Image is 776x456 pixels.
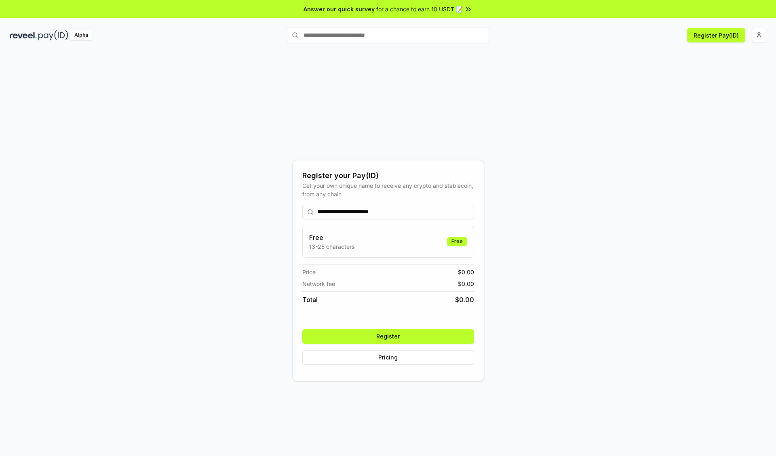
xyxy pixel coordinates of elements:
[10,30,37,40] img: reveel_dark
[458,268,474,276] span: $ 0.00
[302,350,474,365] button: Pricing
[304,5,375,13] span: Answer our quick survey
[687,28,745,42] button: Register Pay(ID)
[455,295,474,305] span: $ 0.00
[458,279,474,288] span: $ 0.00
[302,268,316,276] span: Price
[302,181,474,198] div: Get your own unique name to receive any crypto and stablecoin, from any chain
[309,233,354,242] h3: Free
[302,329,474,344] button: Register
[302,170,474,181] div: Register your Pay(ID)
[70,30,93,40] div: Alpha
[302,279,335,288] span: Network fee
[447,237,467,246] div: Free
[376,5,463,13] span: for a chance to earn 10 USDT 📝
[309,242,354,251] p: 13-25 characters
[38,30,68,40] img: pay_id
[302,295,318,305] span: Total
